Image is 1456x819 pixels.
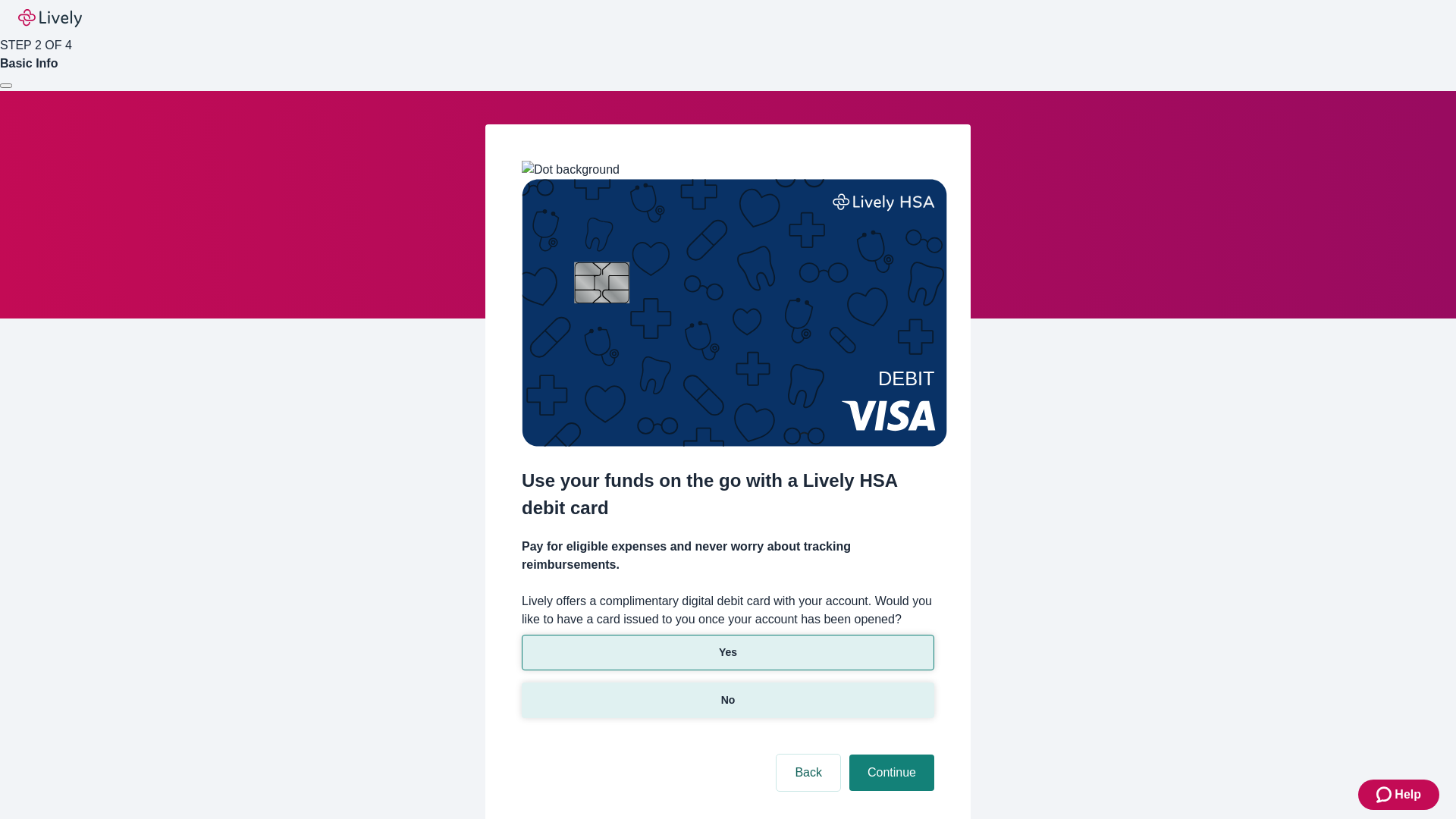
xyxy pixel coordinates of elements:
[719,645,737,661] p: Yes
[1376,786,1395,804] svg: Zendesk support icon
[721,692,736,708] p: No
[522,635,934,670] button: Yes
[522,161,620,179] img: Dot background
[1358,780,1439,810] button: Zendesk support iconHelp
[522,467,934,522] h2: Use your funds on the go with a Lively HSA debit card
[522,592,934,629] label: Lively offers a complimentary digital debit card with your account. Would you like to have a card...
[777,755,840,791] button: Back
[1395,786,1421,804] span: Help
[18,9,82,27] img: Lively
[522,682,934,718] button: No
[522,179,947,447] img: Debit card
[522,538,934,574] h4: Pay for eligible expenses and never worry about tracking reimbursements.
[849,755,934,791] button: Continue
